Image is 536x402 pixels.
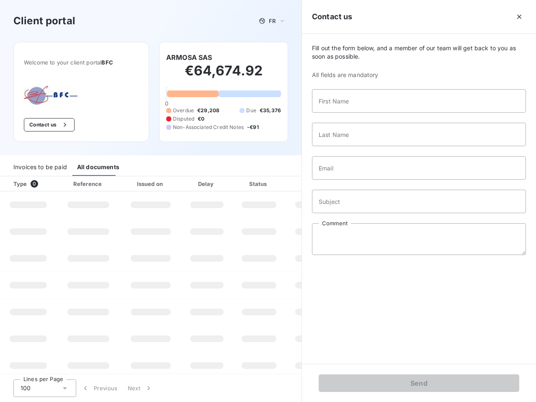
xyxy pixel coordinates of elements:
span: 0 [165,100,168,107]
span: Disputed [173,115,194,123]
span: Welcome to your client portal [24,59,139,66]
div: Status [234,180,284,188]
input: placeholder [312,89,526,113]
div: Delay [183,180,231,188]
span: 100 [21,384,31,392]
button: Send [319,374,519,392]
button: Next [123,379,158,397]
span: Non-Associated Credit Notes [173,124,244,131]
div: All documents [77,158,119,176]
span: FR [269,18,276,24]
button: Contact us [24,118,75,131]
h5: Contact us [312,11,353,23]
button: Previous [76,379,123,397]
h2: €64,674.92 [166,62,281,88]
input: placeholder [312,123,526,146]
span: All fields are mandatory [312,71,526,79]
span: €0 [198,115,204,123]
span: Overdue [173,107,194,114]
input: placeholder [312,156,526,180]
img: Company logo [24,86,77,105]
span: BFC [101,59,113,66]
span: €29,208 [197,107,219,114]
h3: Client portal [13,13,75,28]
div: Invoices to be paid [13,158,67,176]
span: 0 [31,180,38,188]
span: -€91 [247,124,259,131]
h6: ARMOSA SAS [166,52,212,62]
div: Amount [287,180,341,188]
div: Issued on [122,180,180,188]
span: Fill out the form below, and a member of our team will get back to you as soon as possible. [312,44,526,61]
input: placeholder [312,190,526,213]
span: €35,376 [260,107,281,114]
div: Type [8,180,55,188]
div: Reference [73,180,102,187]
span: Due [246,107,256,114]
